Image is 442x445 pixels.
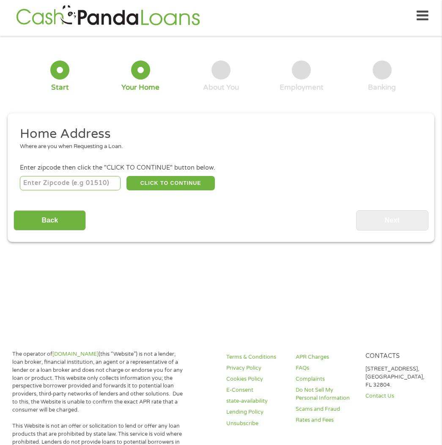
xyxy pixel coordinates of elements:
[226,420,286,428] a: Unsubscribe
[365,365,425,389] p: [STREET_ADDRESS], [GEOGRAPHIC_DATA], FL 32804.
[226,375,286,383] a: Cookies Policy
[280,83,324,92] div: Employment
[20,143,416,151] div: Where are you when Requesting a Loan.
[226,386,286,394] a: E-Consent
[51,83,69,92] div: Start
[226,397,286,405] a: state-availability
[365,352,425,360] h4: Contacts
[226,353,286,361] a: Terms & Conditions
[14,4,202,28] img: GetLoanNow Logo
[12,350,183,414] p: The operator of (this “Website”) is not a lender, loan broker, financial institution, an agent or...
[14,210,86,231] input: Back
[20,126,416,143] h2: Home Address
[296,416,355,424] a: Rates and Fees
[368,83,396,92] div: Banking
[296,386,355,402] a: Do Not Sell My Personal Information
[52,351,99,357] a: [DOMAIN_NAME]
[121,83,159,92] div: Your Home
[296,353,355,361] a: APR Charges
[203,83,239,92] div: About You
[226,408,286,416] a: Lending Policy
[356,210,428,231] input: Next
[226,364,286,372] a: Privacy Policy
[296,364,355,372] a: FAQs
[296,375,355,383] a: Complaints
[20,163,422,173] div: Enter zipcode then click the "CLICK TO CONTINUE" button below.
[20,176,121,190] input: Enter Zipcode (e.g 01510)
[365,392,425,400] a: Contact Us
[296,405,355,413] a: Scams and Fraud
[126,176,215,190] button: CLICK TO CONTINUE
